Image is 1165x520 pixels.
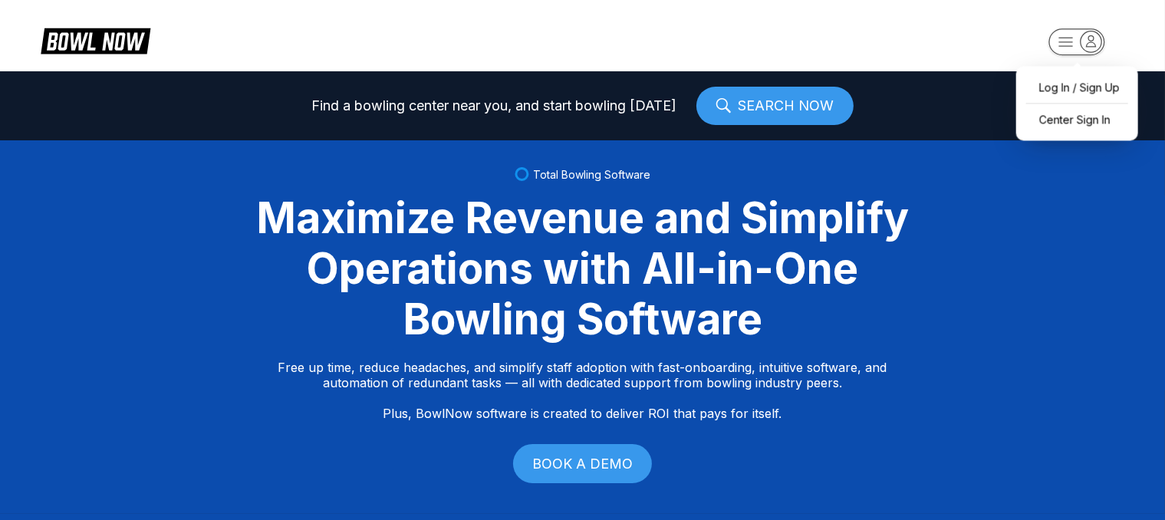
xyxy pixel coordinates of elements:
p: Free up time, reduce headaches, and simplify staff adoption with fast-onboarding, intuitive softw... [278,360,887,421]
a: Log In / Sign Up [1024,74,1130,100]
span: Total Bowling Software [533,168,650,181]
span: Find a bowling center near you, and start bowling [DATE] [312,98,677,114]
a: Center Sign In [1024,106,1130,133]
div: Maximize Revenue and Simplify Operations with All-in-One Bowling Software [238,193,928,344]
a: SEARCH NOW [696,87,854,125]
a: BOOK A DEMO [513,444,652,483]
